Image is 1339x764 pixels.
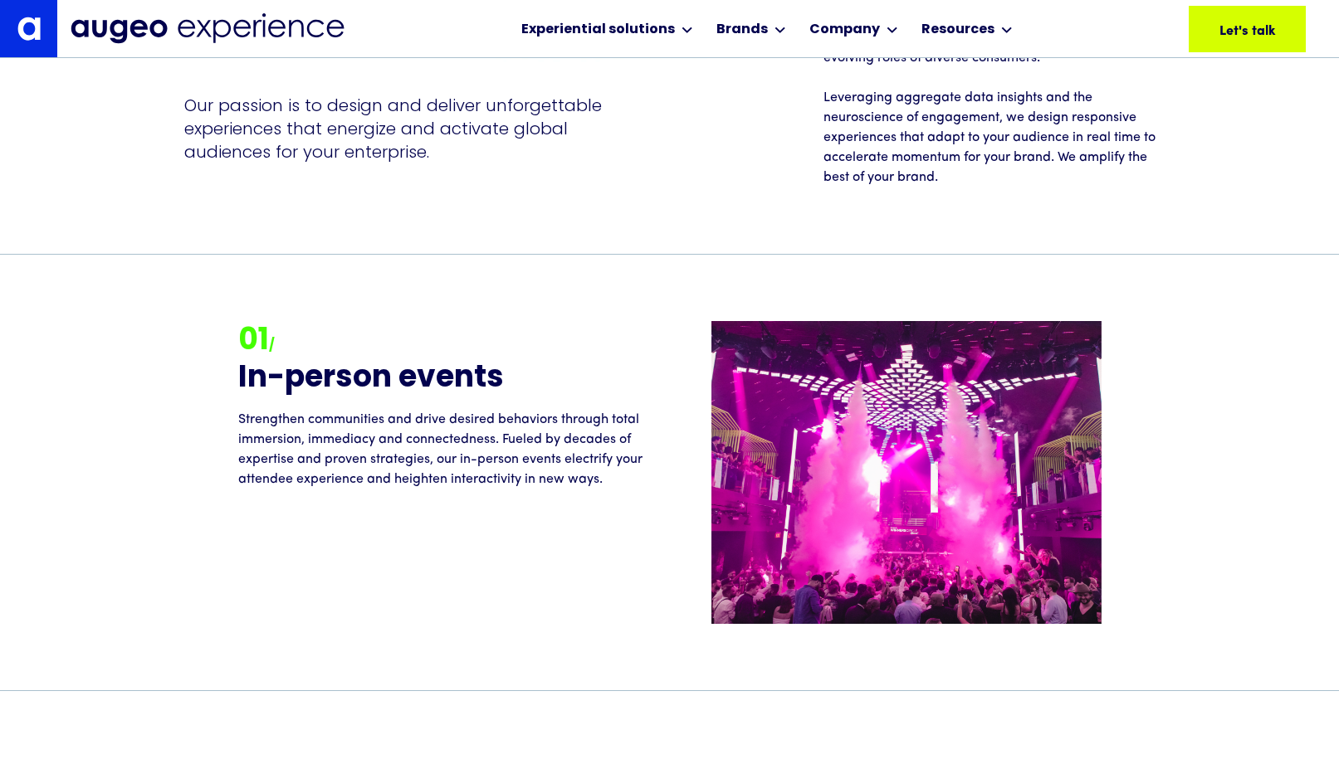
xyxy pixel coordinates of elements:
[238,410,670,489] p: Strengthen communities and drive desired behaviors through total immersion, immediacy and connect...
[1189,6,1306,52] a: Let's talk
[921,20,994,40] div: Resources
[268,340,274,353] strong: /
[521,20,675,40] div: Experiential solutions
[184,94,650,163] p: Our passion is to design and deliver unforgettable experiences that energize and activate global ...
[71,13,345,44] img: Augeo Experience business unit full logo in midnight blue.
[716,20,768,40] div: Brands
[237,327,268,357] strong: 01
[809,20,880,40] div: Company
[17,17,41,40] img: Augeo's "a" monogram decorative logo in white.
[238,363,670,397] h2: In-person events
